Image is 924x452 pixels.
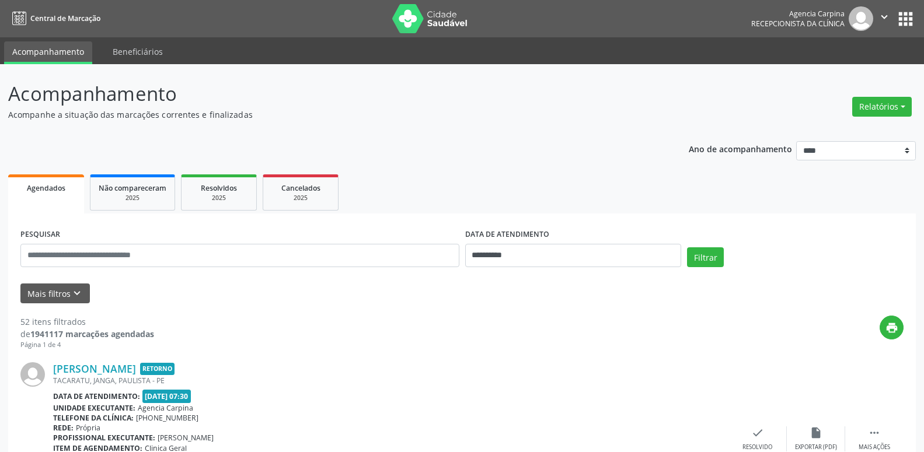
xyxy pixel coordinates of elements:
[689,141,792,156] p: Ano de acompanhamento
[751,426,764,439] i: check
[868,426,881,439] i: 
[53,413,134,423] b: Telefone da clínica:
[158,433,214,443] span: [PERSON_NAME]
[20,340,154,350] div: Página 1 de 4
[895,9,916,29] button: apps
[8,9,100,28] a: Central de Marcação
[465,226,549,244] label: DATA DE ATENDIMENTO
[27,183,65,193] span: Agendados
[873,6,895,31] button: 
[140,363,175,375] span: Retorno
[20,316,154,328] div: 52 itens filtrados
[53,403,135,413] b: Unidade executante:
[76,423,100,433] span: Própria
[878,10,891,23] i: 
[742,443,772,451] div: Resolvido
[810,426,822,439] i: insert_drive_file
[885,321,898,334] i: print
[751,9,845,19] div: Agencia Carpina
[53,433,155,443] b: Profissional executante:
[281,183,320,193] span: Cancelados
[4,41,92,64] a: Acompanhamento
[687,247,724,267] button: Filtrar
[271,194,330,202] div: 2025
[53,391,140,401] b: Data de atendimento:
[20,362,45,387] img: img
[104,41,171,62] a: Beneficiários
[53,423,74,433] b: Rede:
[8,79,644,108] p: Acompanhamento
[795,443,837,451] div: Exportar (PDF)
[138,403,193,413] span: Agencia Carpina
[142,390,191,403] span: [DATE] 07:30
[8,108,644,121] p: Acompanhe a situação das marcações correntes e finalizadas
[859,443,890,451] div: Mais ações
[880,316,904,339] button: print
[201,183,237,193] span: Resolvidos
[20,328,154,340] div: de
[53,376,728,386] div: TACARATU, JANGA, PAULISTA - PE
[849,6,873,31] img: img
[30,13,100,23] span: Central de Marcação
[852,97,912,117] button: Relatórios
[30,328,154,339] strong: 1941117 marcações agendadas
[53,362,136,375] a: [PERSON_NAME]
[99,194,166,202] div: 2025
[20,283,90,304] button: Mais filtroskeyboard_arrow_down
[190,194,248,202] div: 2025
[751,19,845,29] span: Recepcionista da clínica
[136,413,198,423] span: [PHONE_NUMBER]
[20,226,60,244] label: PESQUISAR
[99,183,166,193] span: Não compareceram
[71,287,83,300] i: keyboard_arrow_down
